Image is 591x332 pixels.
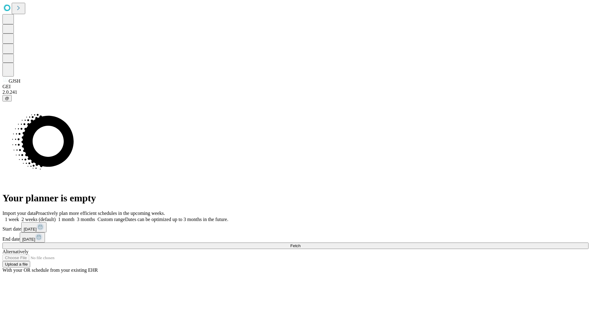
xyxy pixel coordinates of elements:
span: [DATE] [22,237,35,242]
span: With your OR schedule from your existing EHR [2,267,98,273]
button: Fetch [2,243,589,249]
span: 2 weeks (default) [22,217,56,222]
span: Dates can be optimized up to 3 months in the future. [125,217,228,222]
button: @ [2,95,12,101]
span: 3 months [77,217,95,222]
button: [DATE] [21,222,46,232]
div: 2.0.241 [2,89,589,95]
span: Alternatively [2,249,28,254]
span: Fetch [290,243,300,248]
button: [DATE] [20,232,45,243]
span: Import your data [2,211,36,216]
button: Upload a file [2,261,30,267]
div: GEI [2,84,589,89]
span: Proactively plan more efficient schedules in the upcoming weeks. [36,211,165,216]
span: @ [5,96,9,101]
span: 1 week [5,217,19,222]
h1: Your planner is empty [2,192,589,204]
span: [DATE] [24,227,37,231]
span: 1 month [58,217,74,222]
div: End date [2,232,589,243]
span: Custom range [98,217,125,222]
span: GJSH [9,78,20,84]
div: Start date [2,222,589,232]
